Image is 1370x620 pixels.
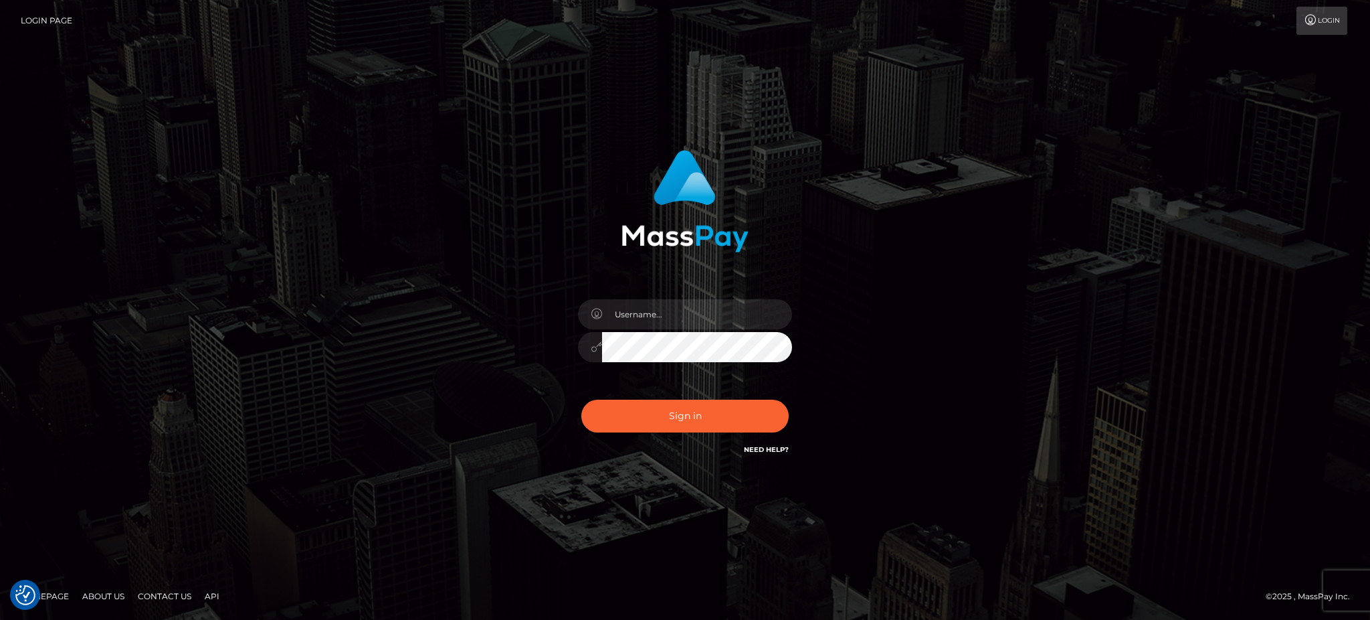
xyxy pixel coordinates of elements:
input: Username... [602,299,792,329]
button: Consent Preferences [15,585,35,605]
a: API [199,586,225,607]
div: © 2025 , MassPay Inc. [1266,589,1360,604]
button: Sign in [581,400,789,433]
a: Homepage [15,586,74,607]
a: Need Help? [744,445,789,454]
a: About Us [77,586,130,607]
a: Login Page [21,7,72,35]
a: Login [1296,7,1347,35]
img: MassPay Login [621,150,749,252]
a: Contact Us [132,586,197,607]
img: Revisit consent button [15,585,35,605]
